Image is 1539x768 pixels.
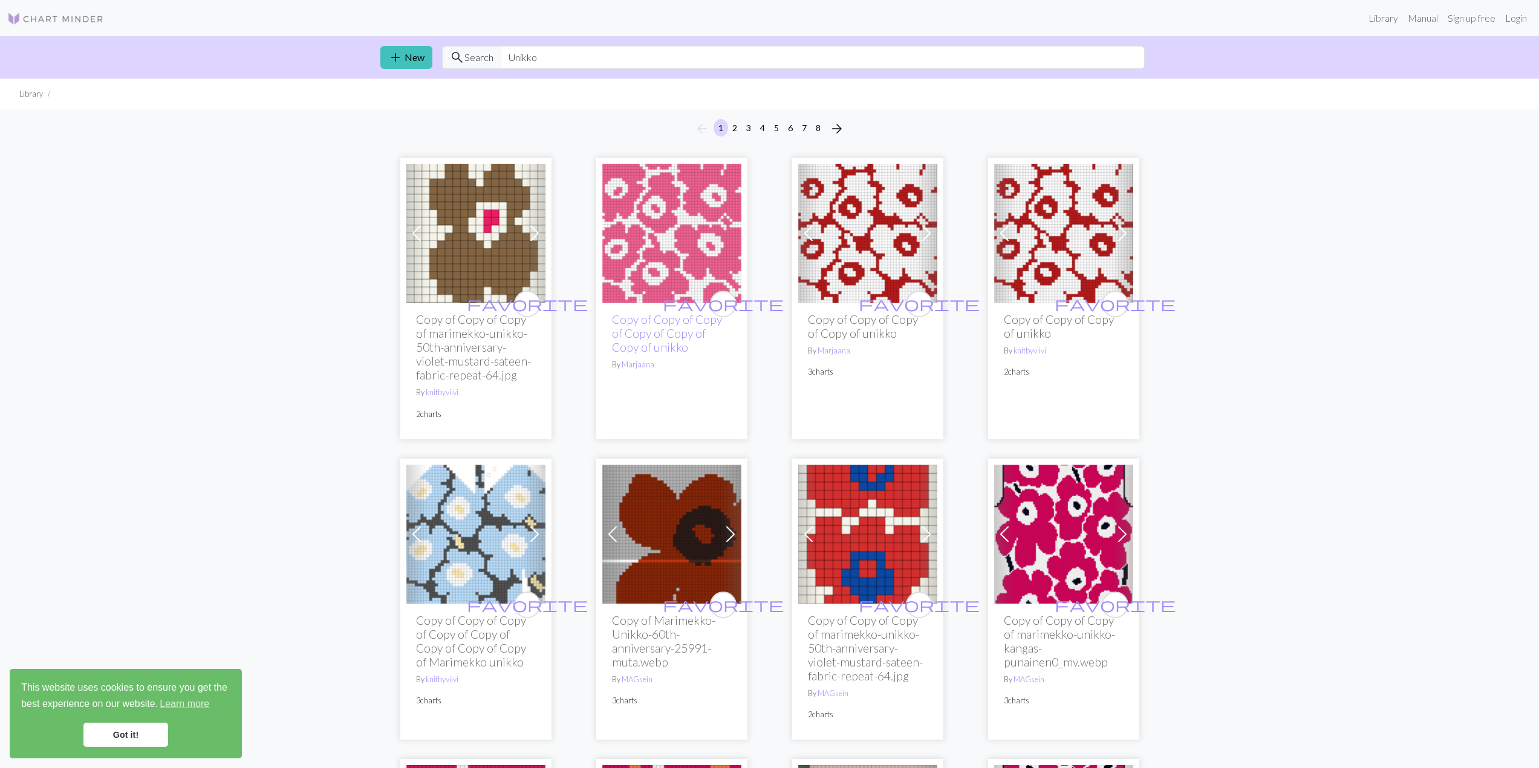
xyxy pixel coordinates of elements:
a: marimekko-unikko-50th-anniversary-violet-mustard-sateen-fabric-repeat-64.jpg [406,226,545,237]
p: By [808,345,928,357]
nav: Page navigation [690,119,849,138]
h2: Copy of Copy of Copy of marimekko-unikko-kangas-punainen0_mv.webp [1004,613,1124,669]
a: Marimekko unikko mittens [406,527,545,538]
button: 7 [797,119,812,137]
a: dismiss cookie message [83,723,168,747]
i: favourite [859,593,980,617]
span: This website uses cookies to ensure you get the best experience on our website. [21,680,230,713]
button: favourite [1102,592,1128,618]
p: By [416,674,536,685]
p: By [612,674,732,685]
p: 2 charts [1004,366,1124,378]
a: knitbyviivi [426,674,458,684]
button: 5 [769,119,784,137]
h2: Copy of Copy of Copy of marimekko-unikko-50th-anniversary-violet-mustard-sateen-fabric-repeat-64.jpg [416,312,536,382]
h2: Copy of Copy of Copy of marimekko-unikko-50th-anniversary-violet-mustard-sateen-fabric-repeat-64.jpg [808,613,928,683]
p: 2 charts [416,408,536,420]
img: unikko [994,164,1133,303]
p: By [1004,345,1124,357]
span: favorite [467,294,588,313]
a: knitbyviivi [1014,346,1046,355]
p: 3 charts [416,695,536,706]
span: favorite [663,595,784,614]
h2: Copy of Marimekko-Unikko-60th-anniversary-25991-muta.webp [612,613,732,669]
img: marimekko-unikko-50th-anniversary-violet-mustard-sateen-fabric-repeat-64.jpg [798,465,937,604]
h2: Copy of Copy of Copy of Copy of Copy of Copy of Copy of Copy of Marimekko unikko [416,613,536,669]
i: favourite [467,292,588,316]
button: 3 [741,119,756,137]
i: favourite [467,593,588,617]
button: favourite [514,291,541,317]
i: favourite [663,292,784,316]
i: favourite [1055,593,1176,617]
a: MAGsein [622,674,652,684]
button: Next [825,119,849,138]
img: unikko [798,164,937,303]
a: Marjaana [622,360,654,369]
h2: Copy of Copy of Copy of unikko [1004,312,1124,340]
p: 3 charts [808,366,928,378]
button: favourite [1102,291,1128,317]
span: add [388,49,403,66]
span: search [450,49,464,66]
a: marimekko-unikko-50th-anniversary-violet-mustard-sateen-fabric-repeat-64.jpg [798,527,937,538]
a: unikko [798,226,937,237]
p: 3 charts [1004,695,1124,706]
p: By [612,359,732,370]
span: favorite [1055,294,1176,313]
a: Sign up free [1443,6,1500,30]
a: marimekko-unikko-vest [994,527,1133,538]
p: By [808,688,928,699]
button: favourite [710,291,737,317]
button: favourite [906,592,932,618]
a: Login [1500,6,1532,30]
img: Marimekko unikko mittens [406,465,545,604]
li: Library [19,88,43,100]
p: 2 charts [808,709,928,720]
span: arrow_forward [830,120,844,137]
button: 1 [714,119,728,137]
span: favorite [663,294,784,313]
a: Manual [1403,6,1443,30]
span: favorite [1055,595,1176,614]
a: SENASTE [602,527,741,538]
a: Marjaana [818,346,850,355]
img: marimekko-unikko-50th-anniversary-violet-mustard-sateen-fabric-repeat-64.jpg [406,164,545,303]
img: marimekko-unikko-vest [994,465,1133,604]
img: Logo [7,11,104,26]
a: Copy of unikko [602,226,741,237]
i: favourite [859,292,980,316]
button: favourite [514,592,541,618]
i: favourite [1055,292,1176,316]
a: New [380,46,432,69]
a: MAGsein [818,688,848,698]
a: learn more about cookies [158,695,211,713]
button: 8 [811,119,825,137]
img: SENASTE [602,465,741,604]
p: By [1004,674,1124,685]
span: favorite [859,595,980,614]
a: knitbyviivi [426,387,458,397]
button: 4 [755,119,770,137]
img: Copy of unikko [602,164,741,303]
button: favourite [710,592,737,618]
a: Library [1364,6,1403,30]
button: 2 [727,119,742,137]
div: cookieconsent [10,669,242,758]
a: Copy of Copy of Copy of Copy of Copy of Copy of unikko [612,312,722,354]
i: Next [830,121,844,136]
p: 3 charts [612,695,732,706]
button: 6 [783,119,798,137]
a: MAGsein [1014,674,1044,684]
a: unikko [994,226,1133,237]
span: favorite [859,294,980,313]
span: Search [464,50,493,65]
p: By [416,387,536,398]
button: favourite [906,291,932,317]
span: favorite [467,595,588,614]
i: favourite [663,593,784,617]
h2: Copy of Copy of Copy of Copy of unikko [808,312,928,340]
